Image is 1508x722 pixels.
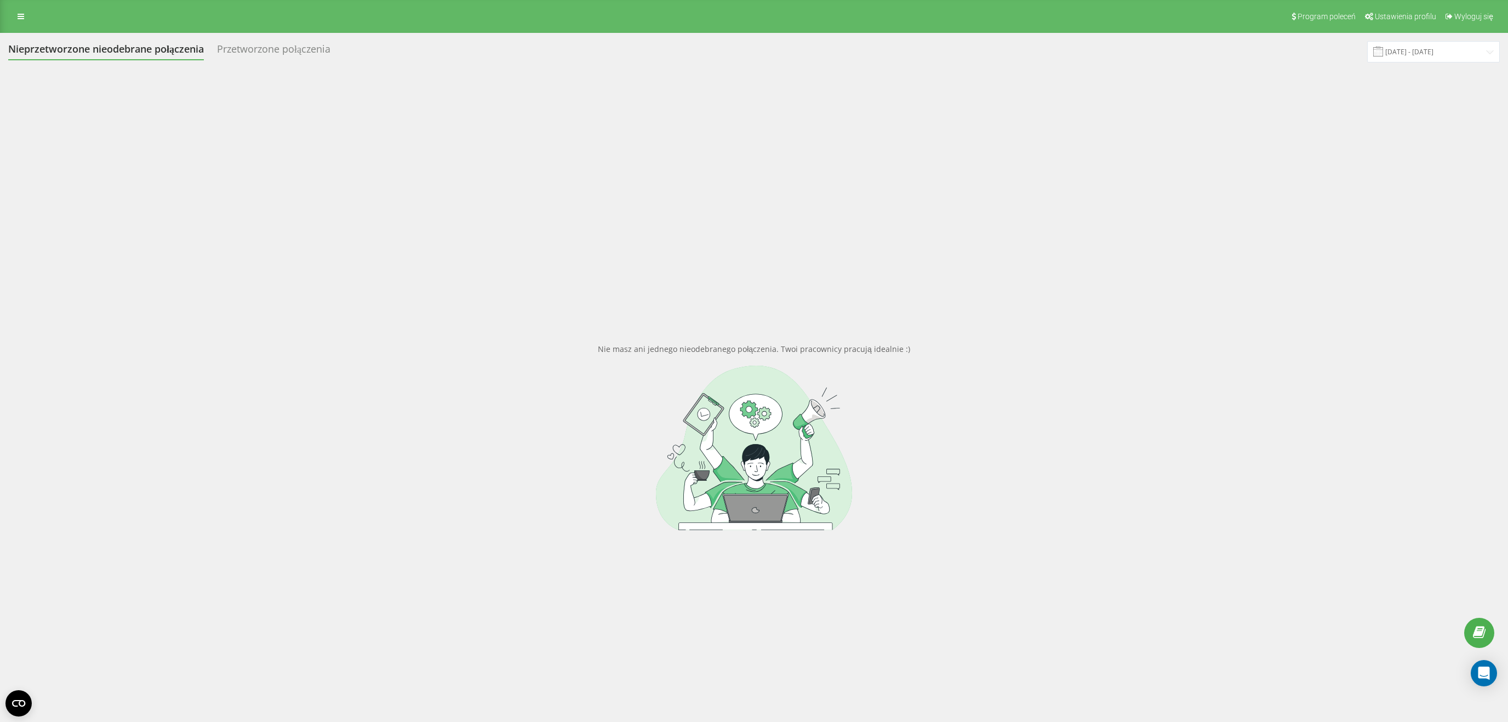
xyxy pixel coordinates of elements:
[1375,12,1436,21] span: Ustawienia profilu
[1454,12,1493,21] span: Wyloguj się
[1298,12,1356,21] span: Program poleceń
[1471,660,1497,686] div: Open Intercom Messenger
[5,690,32,717] button: Open CMP widget
[8,43,204,60] div: Nieprzetworzone nieodebrane połączenia
[217,43,330,60] div: Przetworzone połączenia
